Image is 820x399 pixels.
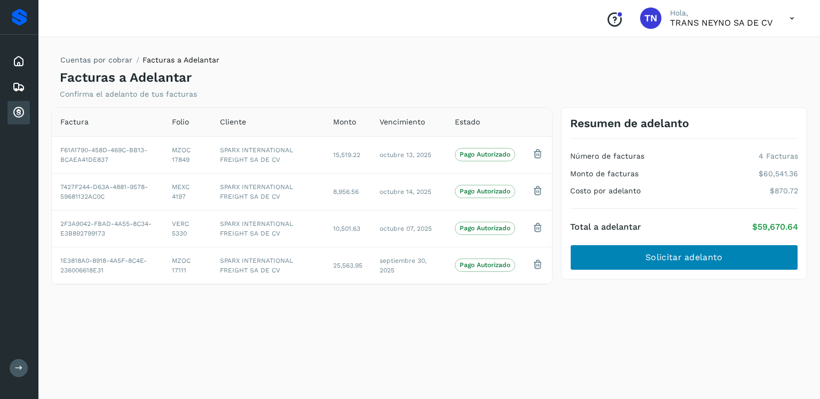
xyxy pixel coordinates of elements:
[570,245,798,270] button: Solicitar adelanto
[60,54,219,70] nav: breadcrumb
[460,261,510,269] p: Pago Autorizado
[52,136,163,173] td: F61A1790-458D-469C-BB13-BCAEA41DE837
[670,9,772,18] p: Hola,
[570,169,638,178] h4: Monto de facturas
[60,90,197,99] p: Confirma el adelanto de tus facturas
[211,136,324,173] td: SPARX INTERNATIONAL FREIGHT SA DE CV
[7,75,30,99] div: Embarques
[460,151,510,158] p: Pago Autorizado
[7,101,30,124] div: Cuentas por cobrar
[380,151,431,159] span: octubre 13, 2025
[163,136,212,173] td: MZOC 17849
[759,152,798,161] p: 4 Facturas
[220,116,246,128] span: Cliente
[172,116,189,128] span: Folio
[211,173,324,210] td: SPARX INTERNATIONAL FREIGHT SA DE CV
[333,188,359,195] span: 8,956.56
[60,116,89,128] span: Factura
[460,224,510,232] p: Pago Autorizado
[380,188,431,195] span: octubre 14, 2025
[163,247,212,284] td: MZOC 17111
[570,152,644,161] h4: Número de facturas
[752,222,798,232] p: $59,670.64
[460,187,510,195] p: Pago Autorizado
[52,173,163,210] td: 7427F244-D63A-4881-9578-59681132AC0C
[333,116,356,128] span: Monto
[759,169,798,178] p: $60,541.36
[60,70,192,85] h4: Facturas a Adelantar
[52,210,163,247] td: 2F3A9042-FBAD-4A55-8C34-E3B892799173
[7,50,30,73] div: Inicio
[60,56,132,64] a: Cuentas por cobrar
[143,56,219,64] span: Facturas a Adelantar
[380,116,425,128] span: Vencimiento
[333,225,360,232] span: 10,501.63
[333,262,362,269] span: 25,563.95
[380,225,432,232] span: octubre 07, 2025
[570,222,641,232] h4: Total a adelantar
[163,173,212,210] td: MEXC 4197
[455,116,480,128] span: Estado
[570,116,689,130] h3: Resumen de adelanto
[570,186,641,195] h4: Costo por adelanto
[670,18,772,28] p: TRANS NEYNO SA DE CV
[333,151,360,159] span: 15,519.22
[163,210,212,247] td: VERC 5330
[645,252,722,263] span: Solicitar adelanto
[380,257,427,274] span: septiembre 30, 2025
[52,247,163,284] td: 1E3818A0-8918-4A5F-8C4E-236006618E31
[211,247,324,284] td: SPARX INTERNATIONAL FREIGHT SA DE CV
[770,186,798,195] p: $870.72
[211,210,324,247] td: SPARX INTERNATIONAL FREIGHT SA DE CV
